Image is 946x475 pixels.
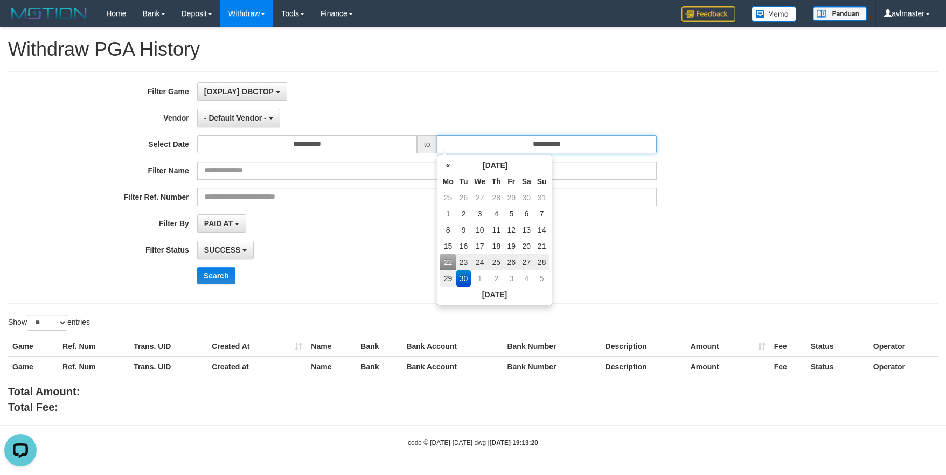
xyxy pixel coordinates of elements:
td: 23 [456,254,471,270]
label: Show entries [8,315,90,331]
td: 17 [471,238,489,254]
td: 13 [519,222,534,238]
td: 8 [440,222,456,238]
th: Th [489,173,504,190]
td: 19 [504,238,519,254]
td: 29 [440,270,456,287]
td: 14 [534,222,549,238]
td: 16 [456,238,471,254]
td: 21 [534,238,549,254]
button: [OXPLAY] OBCTOP [197,82,287,101]
th: Mo [440,173,456,190]
td: 30 [456,270,471,287]
td: 30 [519,190,534,206]
th: Status [806,357,869,376]
td: 27 [519,254,534,270]
button: Search [197,267,235,284]
td: 27 [471,190,489,206]
th: We [471,173,489,190]
td: 5 [504,206,519,222]
td: 3 [471,206,489,222]
th: Bank Number [503,337,601,357]
button: PAID AT [197,214,246,233]
th: Ref. Num [58,357,129,376]
th: Bank [356,357,402,376]
th: Bank [356,337,402,357]
th: Name [307,337,356,357]
th: Description [601,337,686,357]
th: [DATE] [440,287,549,303]
td: 1 [440,206,456,222]
td: 25 [440,190,456,206]
span: - Default Vendor - [204,114,267,122]
td: 4 [489,206,504,222]
th: Bank Account [402,357,503,376]
span: to [417,135,437,153]
img: Button%20Memo.svg [752,6,797,22]
button: SUCCESS [197,241,254,259]
strong: [DATE] 19:13:20 [490,439,538,446]
td: 10 [471,222,489,238]
th: Operator [869,337,938,357]
img: panduan.png [813,6,867,21]
td: 11 [489,222,504,238]
th: Amount [686,337,770,357]
th: Sa [519,173,534,190]
span: [OXPLAY] OBCTOP [204,87,274,96]
b: Total Fee: [8,401,58,413]
td: 1 [471,270,489,287]
button: Open LiveChat chat widget [4,4,37,37]
td: 24 [471,254,489,270]
button: - Default Vendor - [197,109,280,127]
td: 22 [440,254,456,270]
span: PAID AT [204,219,233,228]
th: Operator [869,357,938,376]
th: Trans. UID [129,357,207,376]
td: 18 [489,238,504,254]
th: [DATE] [456,157,534,173]
img: Feedback.jpg [681,6,735,22]
td: 12 [504,222,519,238]
td: 2 [456,206,471,222]
td: 26 [456,190,471,206]
td: 29 [504,190,519,206]
td: 6 [519,206,534,222]
span: SUCCESS [204,246,241,254]
td: 20 [519,238,534,254]
td: 26 [504,254,519,270]
h1: Withdraw PGA History [8,39,938,60]
td: 31 [534,190,549,206]
th: Created at [207,357,307,376]
td: 3 [504,270,519,287]
td: 7 [534,206,549,222]
td: 5 [534,270,549,287]
th: Ref. Num [58,337,129,357]
select: Showentries [27,315,67,331]
td: 9 [456,222,471,238]
th: Game [8,337,58,357]
th: Name [307,357,356,376]
td: 4 [519,270,534,287]
th: Bank Number [503,357,601,376]
td: 2 [489,270,504,287]
th: Fr [504,173,519,190]
td: 15 [440,238,456,254]
td: 28 [534,254,549,270]
td: 28 [489,190,504,206]
th: Amount [686,357,770,376]
th: Description [601,357,686,376]
th: « [440,157,456,173]
th: Bank Account [402,337,503,357]
img: MOTION_logo.png [8,5,90,22]
td: 25 [489,254,504,270]
th: Status [806,337,869,357]
th: Fee [770,357,806,376]
b: Total Amount: [8,386,80,397]
th: Fee [770,337,806,357]
th: Created At [207,337,307,357]
th: Game [8,357,58,376]
th: Su [534,173,549,190]
th: Tu [456,173,471,190]
th: Trans. UID [129,337,207,357]
small: code © [DATE]-[DATE] dwg | [408,439,538,446]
